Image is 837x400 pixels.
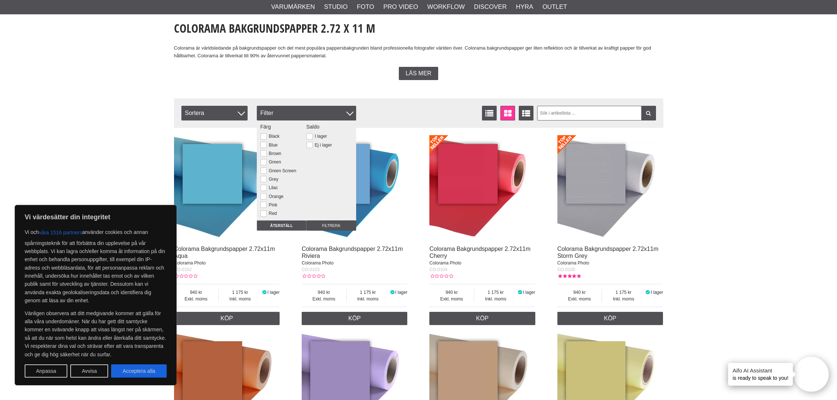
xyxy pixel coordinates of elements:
span: Sortera [181,106,248,120]
label: Black [267,134,280,139]
a: Köp [174,312,280,325]
a: Foto [357,2,374,12]
a: Colorama Bakgrundspapper 2.72x11m Aqua [174,246,275,259]
label: I lager [313,134,327,139]
p: Vänligen observera att ditt medgivande kommer att gälla för alla våra underdomäner. När du har ge... [25,309,167,358]
button: Avvisa [70,364,108,378]
div: Kundbetyg: 0 [429,273,453,280]
span: Inkl. moms [219,296,262,302]
i: I lager [262,290,267,295]
span: CO-0102 [174,267,192,272]
span: 940 [557,289,602,296]
a: Fönstervisning [500,106,515,120]
span: 940 [429,289,474,296]
span: I lager [651,290,663,295]
button: Anpassa [25,364,67,378]
span: 1 175 [474,289,517,296]
span: I lager [523,290,535,295]
span: Exkl. moms [174,296,219,302]
a: Studio [324,2,348,12]
a: Colorama Bakgrundspapper 2.72x11m Storm Grey [557,246,659,259]
span: Colorama Photo [429,260,461,266]
label: Grey [267,177,279,182]
button: våra 1516 partners [39,226,82,239]
a: Outlet [542,2,567,12]
button: Acceptera alla [111,364,167,378]
span: Exkl. moms [557,296,602,302]
label: Lilac [267,185,278,190]
span: I lager [267,290,280,295]
a: Köp [557,312,663,325]
input: Återställ [257,220,306,231]
span: CO-0104 [429,267,447,272]
div: Vi värdesätter din integritet [15,205,177,385]
span: Inkl. moms [602,296,645,302]
span: Exkl. moms [429,296,474,302]
h1: Colorama Bakgrundspapper 2.72 x 11 m [174,20,663,36]
a: Köp [429,312,535,325]
a: Colorama Bakgrundspapper 2.72x11m Riviera [302,246,403,259]
a: Varumärken [271,2,315,12]
a: Utökad listvisning [519,106,533,120]
span: Läs mer [405,70,431,77]
i: I lager [389,290,395,295]
i: I lager [517,290,523,295]
a: Discover [474,2,507,12]
a: Hyra [516,2,533,12]
p: Colorama är världsledande på bakgrundspapper och det mest populära pappersbakgrunden bland profes... [174,44,663,60]
a: Workflow [427,2,465,12]
a: Colorama Bakgrundspapper 2.72x11m Cherry [429,246,531,259]
span: Exkl. moms [302,296,346,302]
label: Pink [267,202,277,208]
img: Colorama Bakgrundspapper 2.72x11m Storm Grey [557,135,663,241]
img: Colorama Bakgrundspapper 2.72x11m Cherry [429,135,535,241]
div: is ready to speak to you! [728,363,793,386]
a: Pro Video [383,2,418,12]
div: Kundbetyg: 0 [302,273,325,280]
div: Kundbetyg: 5.00 [557,273,581,280]
label: Blue [267,143,278,148]
label: Red [267,211,277,216]
img: Colorama Bakgrundspapper 2.72x11m Aqua [174,135,280,241]
span: CO-0105 [557,267,575,272]
span: Saldo [306,124,320,130]
input: Sök i artikellista ... [537,106,656,120]
span: CO-0103 [302,267,320,272]
span: Färg [260,124,271,130]
p: Vi värdesätter din integritet [25,213,167,221]
span: 1 175 [219,289,262,296]
span: 1 175 [347,289,390,296]
i: I lager [645,290,651,295]
label: Green [267,159,281,165]
div: Filter [257,106,356,120]
span: 940 [174,289,219,296]
input: Filtrera [306,220,356,231]
p: Vi och använder cookies och annan spårningsteknik för att förbättra din upplevelse på vår webbpla... [25,226,167,305]
div: Kundbetyg: 0 [174,273,198,280]
span: Colorama Photo [557,260,589,266]
label: Brown [267,151,281,156]
a: Filtrera [641,106,656,120]
a: Köp [302,312,408,325]
a: Listvisning [482,106,497,120]
span: Colorama Photo [174,260,206,266]
span: I lager [395,290,407,295]
label: Ej i lager [313,143,332,148]
label: Orange [267,194,284,199]
span: Colorama Photo [302,260,334,266]
span: 1 175 [602,289,645,296]
span: Inkl. moms [347,296,390,302]
h4: Aifo AI Assistant [733,367,788,374]
label: Green Screen [267,168,297,173]
span: Inkl. moms [474,296,517,302]
span: 940 [302,289,346,296]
